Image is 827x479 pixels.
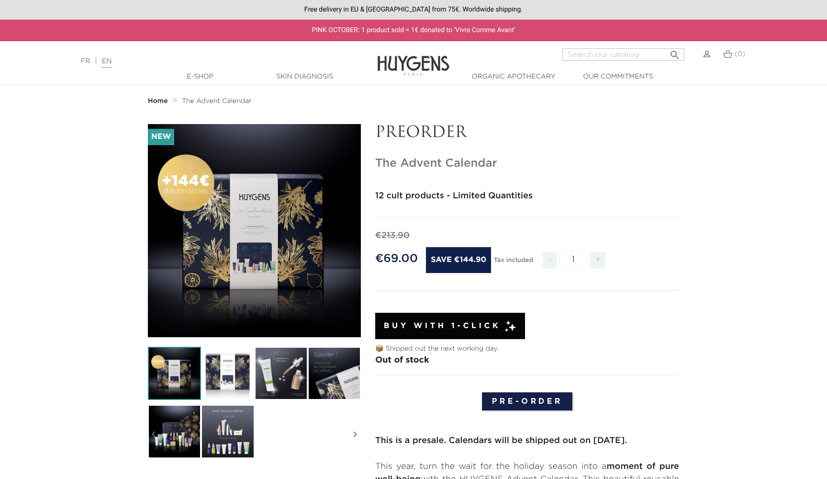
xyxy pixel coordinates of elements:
li: New [148,129,174,145]
span: (0) [735,51,745,57]
strong: This is a presale. Calendars will be shipped out on [DATE]. [375,436,627,445]
i:  [148,411,159,458]
a: FR [81,58,90,65]
a: Skin Diagnosis [257,72,352,82]
span: €69.00 [375,253,418,264]
span: Save €144.90 [426,247,491,273]
strong: HuygENs Paris Beauty Advent Calendar [375,449,547,458]
span: - [543,252,556,269]
button:  [666,46,683,58]
div: Tax included [494,250,533,276]
h1: The Advent Calendar [375,157,679,171]
a: Our commitments [570,72,666,82]
strong: Home [148,98,168,104]
a: EN [102,58,112,68]
p: 📦 Shipped out the next working day [375,344,679,354]
strong: 12 cult products - Limited Quantities [375,192,533,200]
a: Organic Apothecary [466,72,561,82]
img: Huygens [378,40,449,77]
span: €213.90 [375,231,410,240]
div: | [76,56,337,67]
input: Pre-order [482,392,573,411]
span: + [590,252,605,269]
a: E-Shop [152,72,248,82]
input: Quantity [559,251,588,268]
a: Home [148,97,170,105]
a: The Advent Calendar [182,97,251,105]
i:  [669,46,681,58]
span: The Advent Calendar [182,98,251,104]
i:  [349,411,361,458]
input: Search [562,48,684,61]
p: PREORDER [375,124,679,142]
span: Out of stock [375,356,429,365]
